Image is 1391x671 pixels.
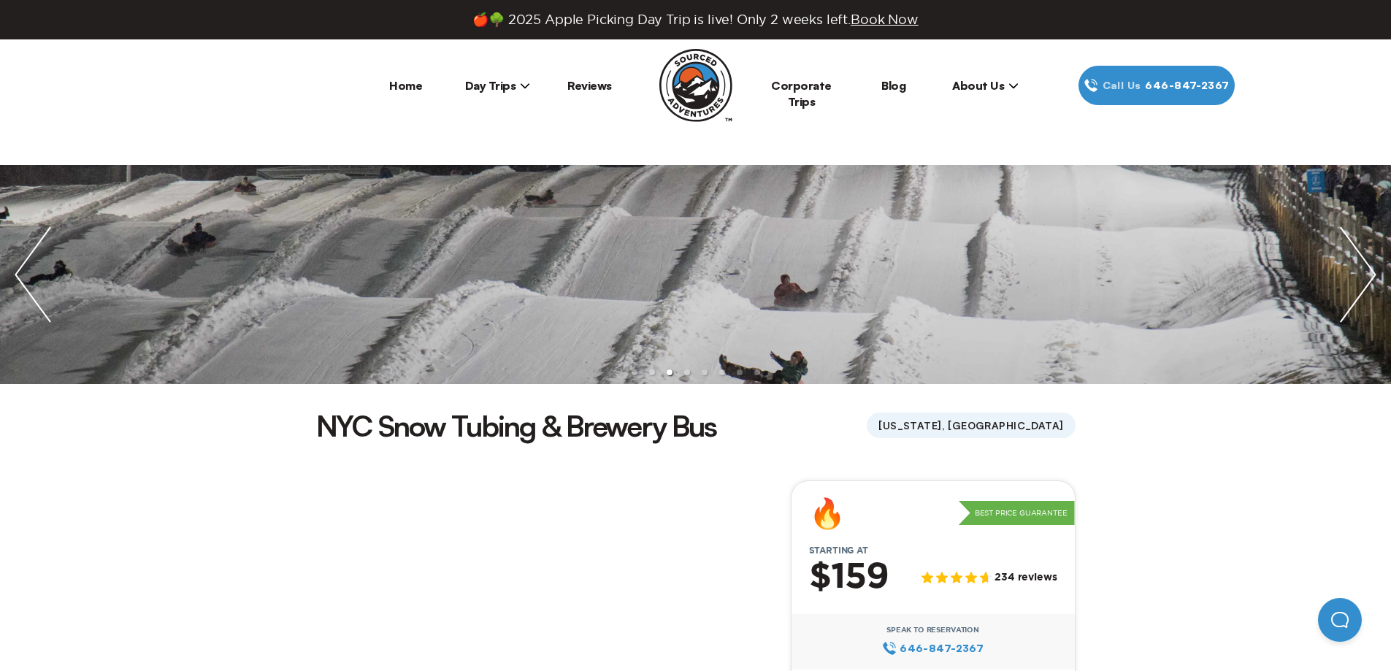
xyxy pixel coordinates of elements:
[567,78,612,93] a: Reviews
[952,78,1019,93] span: About Us
[702,369,708,375] li: slide item 5
[886,626,979,634] span: Speak to Reservation
[719,369,725,375] li: slide item 6
[882,640,984,656] a: 646‍-847‍-2367
[809,559,889,597] h2: $159
[632,369,637,375] li: slide item 1
[1078,66,1235,105] a: Call Us646‍-847‍-2367
[1318,598,1362,642] iframe: Help Scout Beacon - Open
[809,499,846,528] div: 🔥
[389,78,422,93] a: Home
[754,369,760,375] li: slide item 8
[995,572,1057,584] span: 234 reviews
[867,413,1075,438] span: [US_STATE], [GEOGRAPHIC_DATA]
[465,78,531,93] span: Day Trips
[659,49,732,122] img: Sourced Adventures company logo
[1098,77,1146,93] span: Call Us
[1145,77,1229,93] span: 646‍-847‍-2367
[881,78,905,93] a: Blog
[792,545,886,556] span: Starting at
[316,406,716,445] h1: NYC Snow Tubing & Brewery Bus
[900,640,984,656] span: 646‍-847‍-2367
[959,501,1075,526] p: Best Price Guarantee
[472,12,918,28] span: 🍎🌳 2025 Apple Picking Day Trip is live! Only 2 weeks left.
[851,12,919,26] span: Book Now
[649,369,655,375] li: slide item 2
[667,369,672,375] li: slide item 3
[737,369,743,375] li: slide item 7
[684,369,690,375] li: slide item 4
[1325,165,1391,384] img: next slide / item
[771,78,832,109] a: Corporate Trips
